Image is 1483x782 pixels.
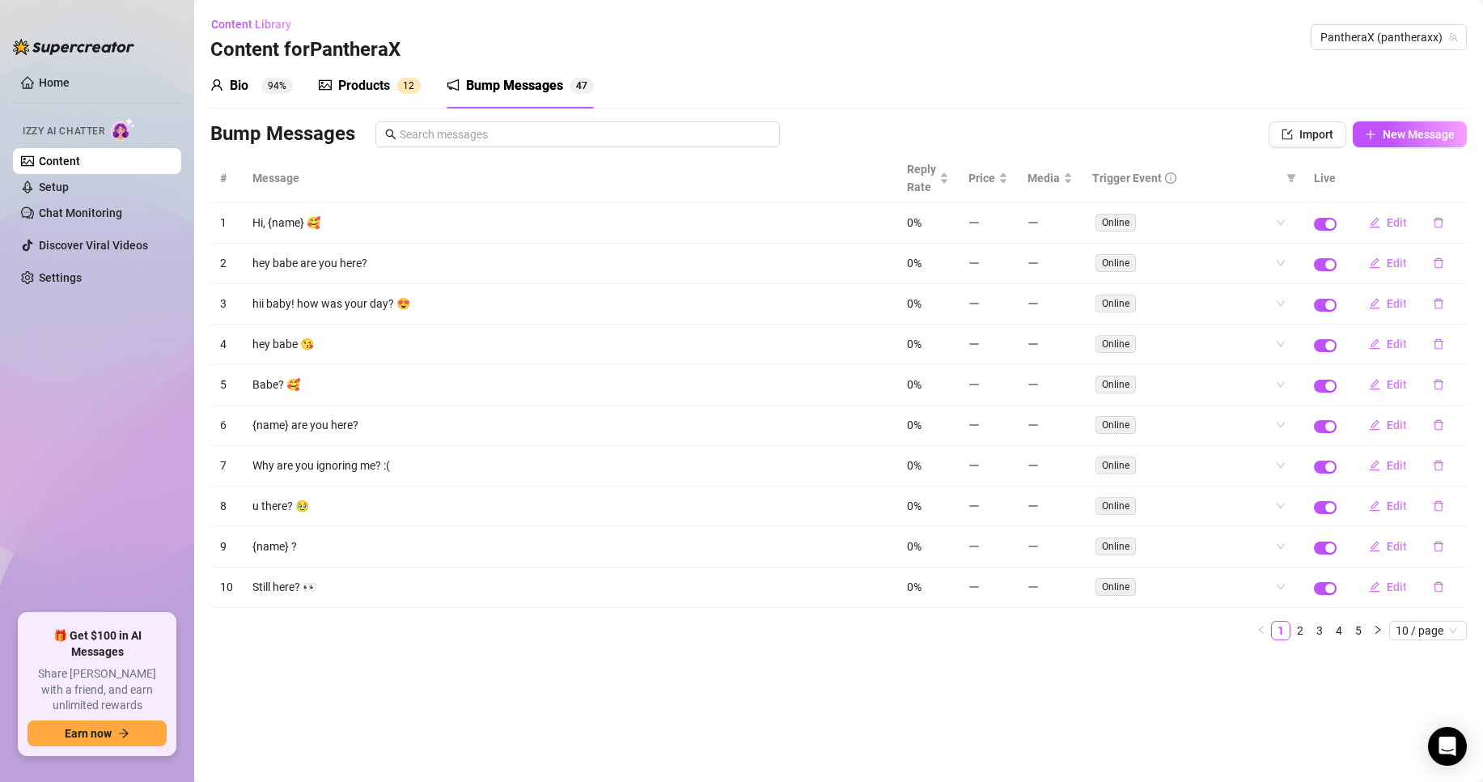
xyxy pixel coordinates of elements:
[210,527,243,567] td: 9
[1256,625,1266,635] span: left
[28,666,167,714] span: Share [PERSON_NAME] with a friend, and earn unlimited rewards
[1387,216,1407,229] span: Edit
[210,567,243,608] td: 10
[243,446,897,487] td: Why are you ignoring me? :(
[576,80,582,91] span: 4
[968,581,980,593] span: minus
[1373,625,1383,635] span: right
[211,18,291,31] span: Content Library
[1396,622,1460,640] span: 10 / page
[39,181,69,193] a: Setup
[968,419,980,431] span: minus
[1369,217,1380,228] span: edit
[39,206,122,219] a: Chat Monitoring
[1095,538,1136,555] span: Online
[897,154,959,203] th: Reply Rate
[111,117,136,141] img: AI Chatter
[1420,291,1457,317] button: delete
[1428,727,1467,766] div: Open Intercom Messenger
[1420,574,1457,600] button: delete
[1028,541,1039,552] span: minus
[907,160,936,196] span: Reply Rate
[907,257,922,270] span: 0%
[1433,298,1444,309] span: delete
[1310,621,1329,640] li: 3
[1356,331,1420,357] button: Edit
[1356,291,1420,317] button: Edit
[1420,331,1457,357] button: delete
[1290,621,1310,640] li: 2
[907,419,922,431] span: 0%
[968,217,980,228] span: minus
[230,76,248,96] div: Bio
[1271,621,1290,640] li: 1
[1356,493,1420,519] button: Edit
[1433,338,1444,350] span: delete
[1433,217,1444,228] span: delete
[385,129,396,140] span: search
[968,379,980,390] span: minus
[907,540,922,553] span: 0%
[968,298,980,309] span: minus
[1028,257,1039,269] span: minus
[409,80,414,91] span: 2
[1387,297,1407,310] span: Edit
[39,239,148,252] a: Discover Viral Videos
[1369,500,1380,512] span: edit
[210,284,243,325] td: 3
[403,80,409,91] span: 1
[1028,460,1039,471] span: minus
[210,79,223,91] span: user
[319,79,332,91] span: picture
[1353,121,1467,147] button: New Message
[243,203,897,244] td: Hi, {name} 🥰
[907,459,922,472] span: 0%
[243,567,897,608] td: Still here? 👀
[13,39,134,55] img: logo-BBDzfeDw.svg
[1028,500,1039,512] span: minus
[907,297,922,310] span: 0%
[1356,250,1420,276] button: Edit
[210,154,243,203] th: #
[1433,581,1444,593] span: delete
[210,244,243,284] td: 2
[39,76,70,89] a: Home
[907,378,922,391] span: 0%
[1420,453,1457,478] button: delete
[1092,169,1162,187] span: Trigger Event
[243,154,897,203] th: Message
[261,78,293,94] sup: 94%
[243,406,897,446] td: {name} are you here?
[1420,493,1457,519] button: delete
[1420,372,1457,397] button: delete
[243,284,897,325] td: hii baby! how was your day? 😍
[210,406,243,446] td: 6
[1420,250,1457,276] button: delete
[1368,621,1388,640] li: Next Page
[210,11,304,37] button: Content Library
[1095,457,1136,474] span: Online
[959,154,1018,203] th: Price
[1365,129,1376,140] span: plus
[1433,541,1444,552] span: delete
[1420,210,1457,236] button: delete
[1028,217,1039,228] span: minus
[1329,621,1349,640] li: 4
[1420,412,1457,438] button: delete
[1433,460,1444,471] span: delete
[1420,533,1457,559] button: delete
[1311,622,1328,640] a: 3
[1433,500,1444,512] span: delete
[1028,169,1060,187] span: Media
[118,728,129,739] span: arrow-right
[243,487,897,527] td: u there? 🥹
[1387,580,1407,593] span: Edit
[1095,416,1136,434] span: Online
[1350,622,1367,640] a: 5
[1383,128,1455,141] span: New Message
[1252,621,1271,640] li: Previous Page
[1283,166,1299,190] span: filter
[1028,379,1039,390] span: minus
[907,338,922,351] span: 0%
[1304,154,1346,203] th: Live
